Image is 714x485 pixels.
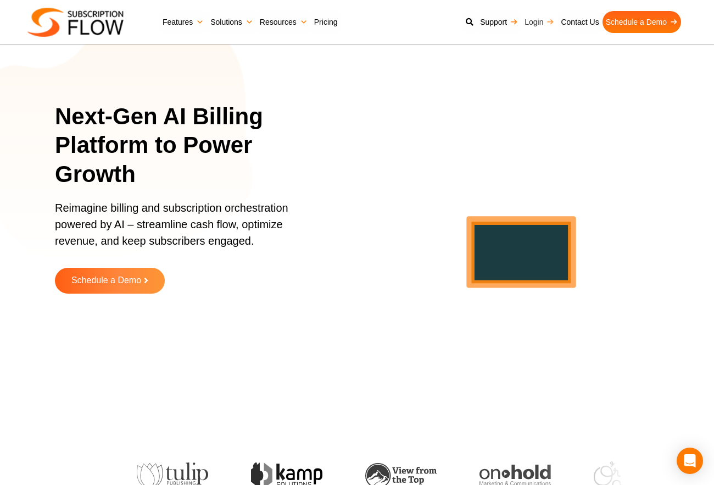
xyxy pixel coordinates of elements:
[55,200,315,260] p: Reimagine billing and subscription orchestration powered by AI – streamline cash flow, optimize r...
[55,268,165,294] a: Schedule a Demo
[55,102,328,189] h1: Next-Gen AI Billing Platform to Power Growth
[207,11,256,33] a: Solutions
[677,448,703,474] div: Open Intercom Messenger
[256,11,311,33] a: Resources
[159,11,207,33] a: Features
[27,8,124,37] img: Subscriptionflow
[603,11,681,33] a: Schedule a Demo
[311,11,341,33] a: Pricing
[521,11,557,33] a: Login
[557,11,602,33] a: Contact Us
[477,11,521,33] a: Support
[71,276,141,285] span: Schedule a Demo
